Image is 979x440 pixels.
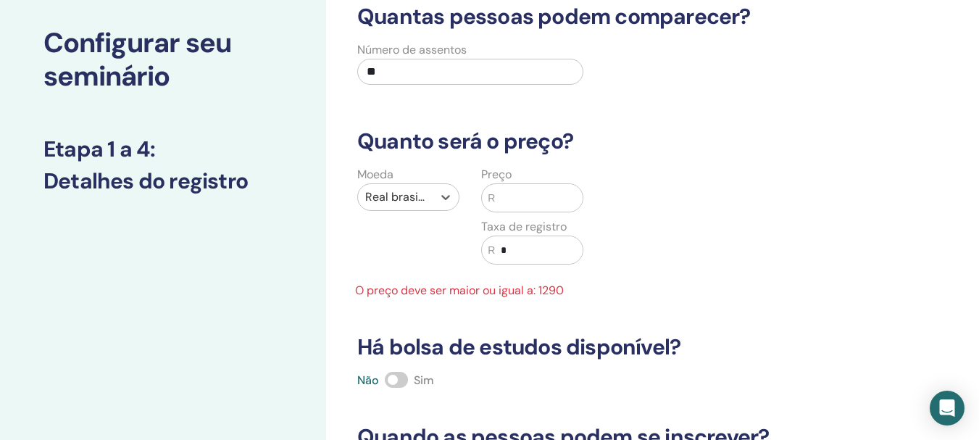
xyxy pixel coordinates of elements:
font: Detalhes do registro [43,167,248,195]
font: Não [357,373,379,388]
font: O preço deve ser maior ou igual a: 1290 [355,283,564,298]
font: Número de assentos [357,42,467,57]
font: R [488,192,495,204]
font: Há bolsa de estudos disponível? [357,333,680,361]
font: Moeda [357,167,393,182]
div: Abra o Intercom Messenger [930,391,965,426]
font: Sim [414,373,434,388]
font: Configurar seu seminário [43,25,231,94]
font: Preço [481,167,512,182]
font: : [150,135,155,163]
font: Quantas pessoas podem comparecer? [357,2,751,30]
font: Etapa 1 a 4 [43,135,150,163]
font: Quanto será o preço? [357,127,573,155]
font: R [488,244,495,256]
font: Taxa de registro [481,219,567,234]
